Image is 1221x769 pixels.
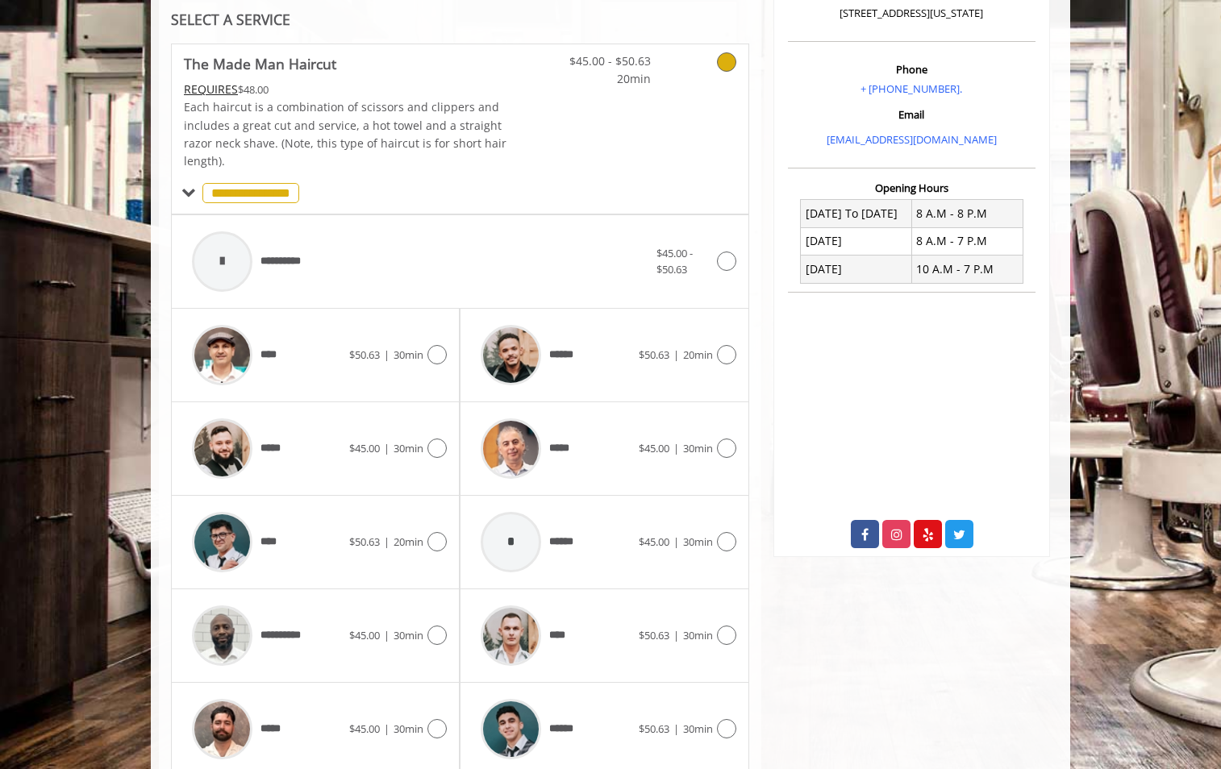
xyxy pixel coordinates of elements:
td: 10 A.M - 7 P.M [911,256,1023,283]
h3: Email [792,109,1031,120]
span: $50.63 [639,721,669,736]
div: $48.00 [184,81,508,98]
td: 8 A.M - 8 P.M [911,200,1023,227]
span: | [673,721,679,736]
p: [STREET_ADDRESS][US_STATE] [792,5,1031,22]
span: $45.00 [639,441,669,455]
td: [DATE] [801,256,912,283]
span: $50.63 [349,347,380,362]
span: | [673,347,679,362]
td: [DATE] To [DATE] [801,200,912,227]
a: [EMAIL_ADDRESS][DOMAIN_NAME] [827,132,997,147]
span: | [384,721,390,736]
b: The Made Man Haircut [184,52,336,75]
span: $45.00 [349,721,380,736]
span: Each haircut is a combination of scissors and clippers and includes a great cut and service, a ho... [184,99,506,168]
span: $45.00 - $50.63 [556,52,651,70]
span: | [384,441,390,455]
span: | [673,628,679,642]
span: 20min [394,534,423,549]
span: | [384,347,390,362]
span: 20min [556,70,651,88]
td: 8 A.M - 7 P.M [911,227,1023,255]
span: $45.00 [639,534,669,549]
span: | [384,534,390,549]
span: $50.63 [639,628,669,642]
span: $45.00 [349,441,380,455]
span: 30min [683,721,713,736]
span: $50.63 [639,347,669,362]
a: + [PHONE_NUMBER]. [861,81,962,96]
span: 30min [683,534,713,549]
td: [DATE] [801,227,912,255]
span: | [384,628,390,642]
span: 30min [394,441,423,455]
span: $45.00 [349,628,380,642]
span: 30min [394,347,423,362]
span: 30min [394,721,423,736]
span: 20min [683,347,713,362]
span: 30min [683,628,713,642]
h3: Opening Hours [788,182,1036,193]
span: $50.63 [349,534,380,549]
span: 30min [683,441,713,455]
span: 30min [394,628,423,642]
h3: Phone [792,64,1031,75]
span: | [673,534,679,549]
span: This service needs some Advance to be paid before we block your appointment [184,81,238,97]
span: $45.00 - $50.63 [656,246,693,277]
div: SELECT A SERVICE [171,12,749,27]
span: | [673,441,679,455]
